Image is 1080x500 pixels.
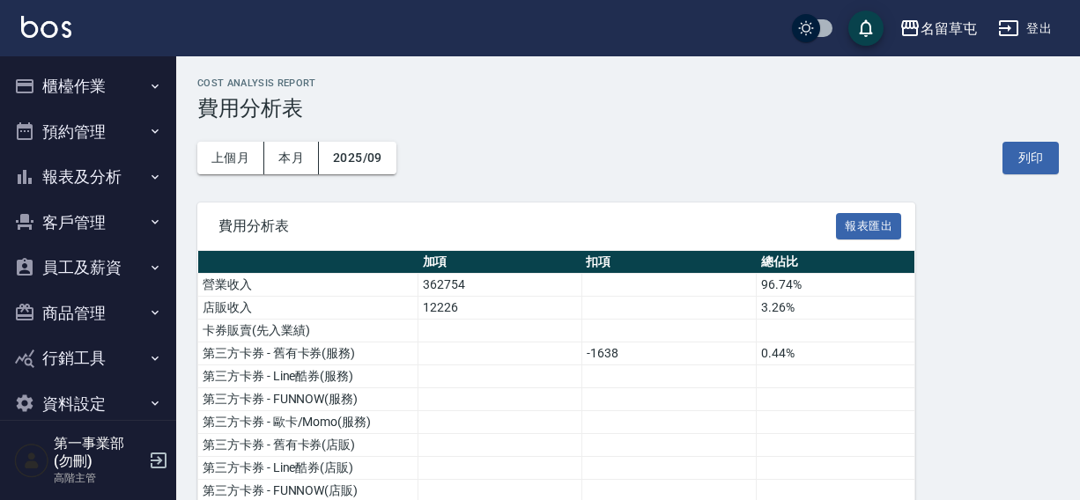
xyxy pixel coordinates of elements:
td: 96.74% [757,274,915,297]
p: 高階主管 [54,470,144,486]
td: 卡券販賣(先入業績) [198,320,418,342]
button: 櫃檯作業 [7,63,169,109]
td: 第三方卡券 - 舊有卡券(服務) [198,342,418,365]
button: 本月 [264,142,319,174]
img: Person [14,443,49,478]
td: 第三方卡券 - Line酷券(服務) [198,365,418,388]
span: 費用分析表 [218,217,836,235]
th: 扣項 [581,251,756,274]
td: 第三方卡券 - Line酷券(店販) [198,457,418,480]
button: 報表匯出 [836,213,901,240]
button: 員工及薪資 [7,245,169,290]
button: 預約管理 [7,109,169,155]
td: 12226 [418,297,582,320]
h2: Cost analysis Report [197,77,1059,89]
th: 總佔比 [757,251,915,274]
button: 行銷工具 [7,335,169,381]
button: 2025/09 [319,142,396,174]
th: 加項 [418,251,582,274]
button: save [848,11,884,46]
button: 報表及分析 [7,154,169,200]
td: 3.26% [757,297,915,320]
td: -1638 [581,342,756,365]
h3: 費用分析表 [197,96,1059,121]
h5: 第一事業部 (勿刪) [54,435,144,470]
td: 第三方卡券 - 舊有卡券(店販) [198,434,418,457]
div: 名留草屯 [921,18,977,40]
button: 上個月 [197,142,264,174]
td: 營業收入 [198,274,418,297]
img: Logo [21,16,71,38]
td: 第三方卡券 - 歐卡/Momo(服務) [198,411,418,434]
td: 362754 [418,274,582,297]
button: 商品管理 [7,290,169,336]
td: 0.44% [757,342,915,365]
td: 店販收入 [198,297,418,320]
button: 資料設定 [7,381,169,427]
button: 客戶管理 [7,200,169,246]
button: 登出 [991,12,1059,45]
button: 列印 [1002,142,1059,174]
button: 名留草屯 [892,11,984,47]
td: 第三方卡券 - FUNNOW(服務) [198,388,418,411]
